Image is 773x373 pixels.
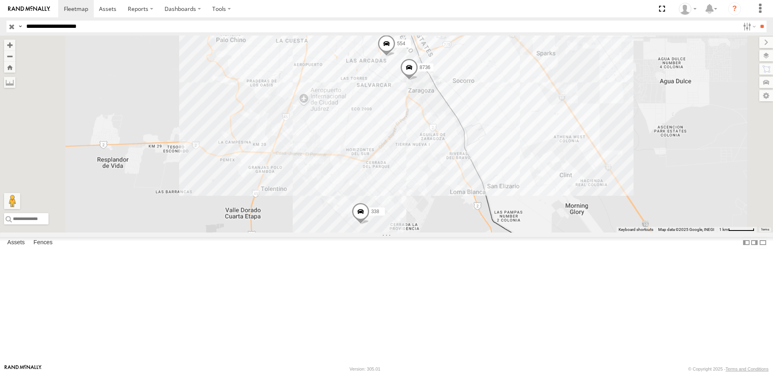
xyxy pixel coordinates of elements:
label: Dock Summary Table to the Right [750,237,758,249]
label: Assets [3,237,29,248]
label: Hide Summary Table [759,237,767,249]
button: Drag Pegman onto the map to open Street View [4,193,20,209]
button: Zoom in [4,40,15,50]
div: omar hernandez [676,3,699,15]
span: 338 [371,209,379,214]
label: Measure [4,77,15,88]
div: © Copyright 2025 - [688,367,769,371]
a: Visit our Website [4,365,42,373]
label: Search Filter Options [740,21,757,32]
button: Map Scale: 1 km per 61 pixels [717,227,757,233]
label: Search Query [17,21,23,32]
label: Fences [30,237,57,248]
span: 1 km [719,227,728,232]
label: Map Settings [759,90,773,101]
a: Terms [761,228,769,231]
div: Version: 305.01 [350,367,380,371]
span: 8736 [420,65,431,71]
a: Terms and Conditions [726,367,769,371]
button: Keyboard shortcuts [619,227,653,233]
label: Dock Summary Table to the Left [742,237,750,249]
button: Zoom out [4,50,15,62]
span: Map data ©2025 Google, INEGI [658,227,714,232]
i: ? [728,2,741,15]
button: Zoom Home [4,62,15,73]
img: rand-logo.svg [8,6,50,12]
span: 554 [397,41,405,46]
